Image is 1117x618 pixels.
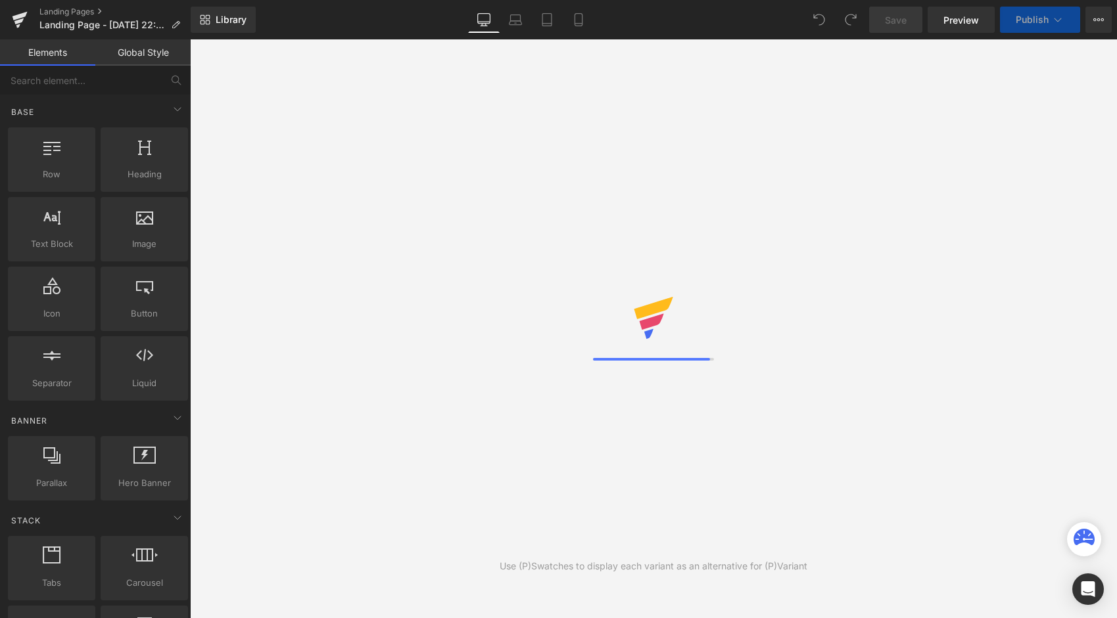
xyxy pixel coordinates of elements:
button: Publish [1000,7,1080,33]
a: Desktop [468,7,500,33]
a: Tablet [531,7,563,33]
span: Separator [12,376,91,390]
div: Use (P)Swatches to display each variant as an alternative for (P)Variant [500,559,807,573]
span: Base [10,106,36,118]
span: Parallax [12,476,91,490]
span: Liquid [105,376,184,390]
span: Button [105,307,184,320]
a: New Library [191,7,256,33]
span: Library [216,14,247,26]
span: Stack [10,514,42,527]
span: Carousel [105,576,184,590]
a: Laptop [500,7,531,33]
span: Image [105,237,184,251]
span: Tabs [12,576,91,590]
span: Icon [12,307,91,320]
span: Landing Page - [DATE] 22:39:56 [39,20,166,30]
span: Preview [943,13,979,27]
span: Row [12,167,91,181]
span: Publish [1016,14,1049,25]
div: Open Intercom Messenger [1072,573,1104,605]
a: Preview [928,7,995,33]
span: Text Block [12,237,91,251]
button: Redo [838,7,864,33]
button: Undo [806,7,832,33]
a: Global Style [95,39,191,66]
span: Hero Banner [105,476,184,490]
a: Mobile [563,7,594,33]
span: Banner [10,414,49,427]
button: More [1085,7,1112,33]
span: Heading [105,167,184,181]
a: Landing Pages [39,7,191,17]
span: Save [885,13,907,27]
